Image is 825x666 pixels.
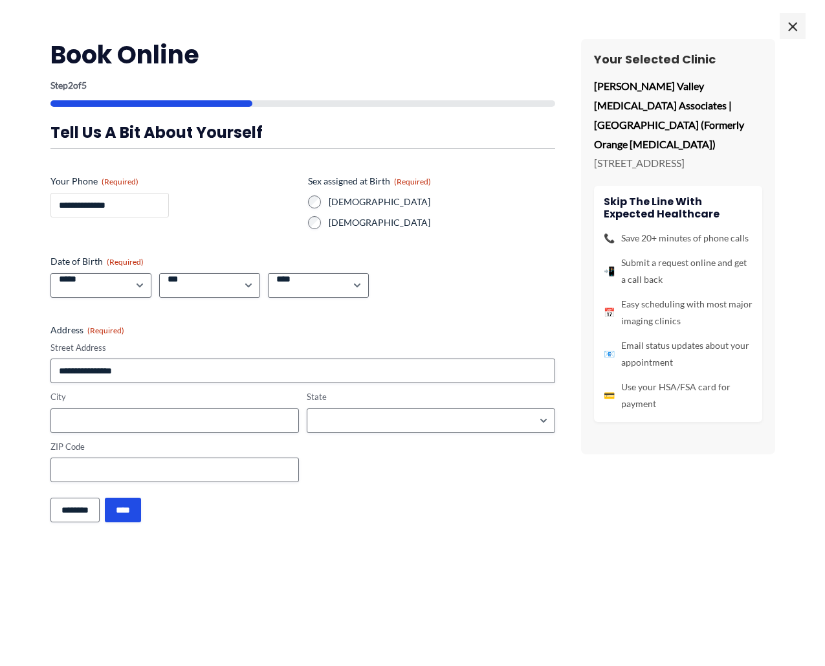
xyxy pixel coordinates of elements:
[604,304,615,321] span: 📅
[107,257,144,267] span: (Required)
[594,153,762,173] p: [STREET_ADDRESS]
[102,177,138,186] span: (Required)
[604,387,615,404] span: 💳
[594,52,762,67] h3: Your Selected Clinic
[604,254,753,288] li: Submit a request online and get a call back
[308,175,431,188] legend: Sex assigned at Birth
[780,13,806,39] span: ×
[604,379,753,412] li: Use your HSA/FSA card for payment
[50,342,555,354] label: Street Address
[594,76,762,153] p: [PERSON_NAME] Valley [MEDICAL_DATA] Associates | [GEOGRAPHIC_DATA] (Formerly Orange [MEDICAL_DATA])
[50,324,124,337] legend: Address
[50,441,299,453] label: ZIP Code
[82,80,87,91] span: 5
[604,296,753,329] li: Easy scheduling with most major imaging clinics
[604,195,753,220] h4: Skip the line with Expected Healthcare
[307,391,555,403] label: State
[604,346,615,362] span: 📧
[604,230,615,247] span: 📞
[604,230,753,247] li: Save 20+ minutes of phone calls
[50,255,144,268] legend: Date of Birth
[604,263,615,280] span: 📲
[329,216,555,229] label: [DEMOGRAPHIC_DATA]
[604,337,753,371] li: Email status updates about your appointment
[50,122,555,142] h3: Tell us a bit about yourself
[50,175,298,188] label: Your Phone
[87,326,124,335] span: (Required)
[329,195,555,208] label: [DEMOGRAPHIC_DATA]
[50,81,555,90] p: Step of
[50,391,299,403] label: City
[50,39,555,71] h2: Book Online
[68,80,73,91] span: 2
[394,177,431,186] span: (Required)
